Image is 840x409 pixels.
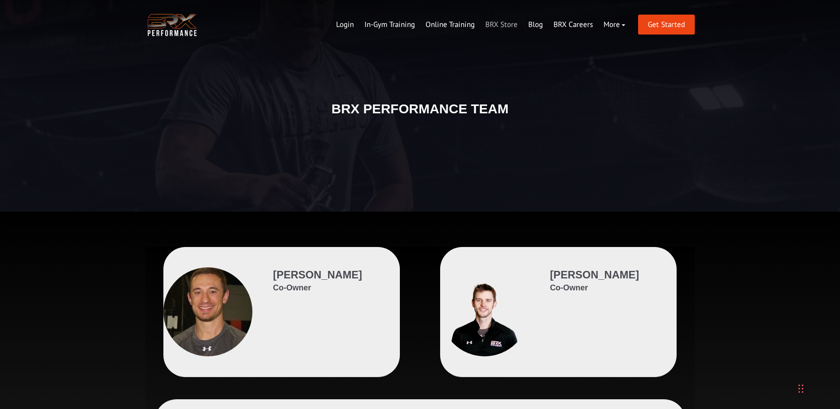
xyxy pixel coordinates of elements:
[550,269,639,281] span: [PERSON_NAME]
[146,12,199,39] img: BRX Transparent Logo-2
[548,14,598,35] a: BRX Careers
[798,375,804,402] div: Drag
[420,14,480,35] a: Online Training
[480,14,523,35] a: BRX Store
[273,282,362,293] span: Co-Owner
[598,14,631,35] a: More
[331,101,508,116] strong: BRX PERFORMANCE TEAM
[359,14,420,35] a: In-Gym Training
[273,269,362,281] span: [PERSON_NAME]
[331,14,631,35] div: Navigation Menu
[331,14,359,35] a: Login
[550,282,639,293] span: Co-Owner
[714,313,840,409] iframe: Chat Widget
[638,15,695,35] a: Get Started
[523,14,548,35] a: Blog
